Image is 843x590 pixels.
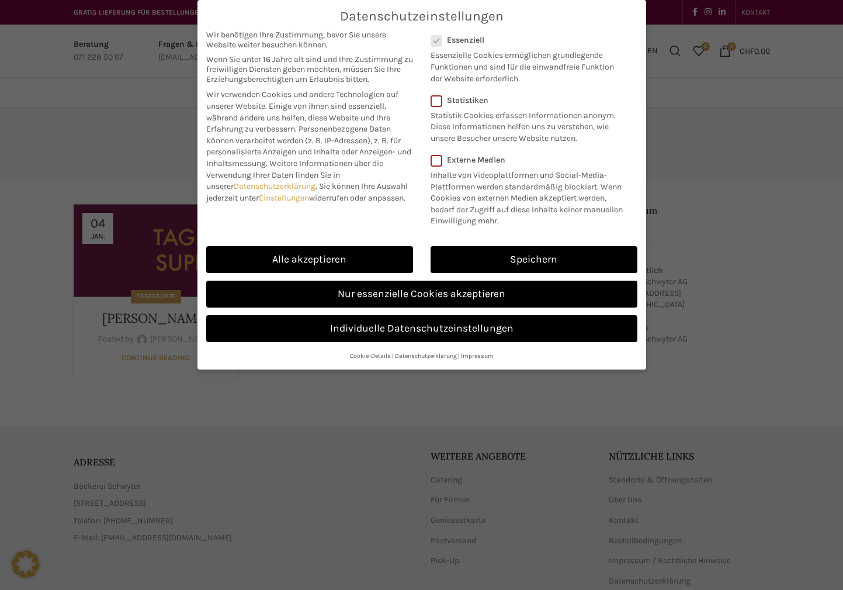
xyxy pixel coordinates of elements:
span: Personenbezogene Daten können verarbeitet werden (z. B. IP-Adressen), z. B. für personalisierte A... [206,124,411,168]
span: Weitere Informationen über die Verwendung Ihrer Daten finden Sie in unserer . [206,158,383,191]
a: Impressum [461,352,494,360]
span: Sie können Ihre Auswahl jederzeit unter widerrufen oder anpassen. [206,181,408,203]
a: Cookie-Details [350,352,391,360]
span: Datenschutzeinstellungen [340,9,504,24]
a: Datenschutzerklärung [395,352,457,360]
span: Wenn Sie unter 16 Jahre alt sind und Ihre Zustimmung zu freiwilligen Diensten geben möchten, müss... [206,54,413,84]
label: Externe Medien [431,155,630,165]
p: Statistik Cookies erfassen Informationen anonym. Diese Informationen helfen uns zu verstehen, wie... [431,105,622,144]
label: Essenziell [431,35,622,45]
p: Essenzielle Cookies ermöglichen grundlegende Funktionen und sind für die einwandfreie Funktion de... [431,45,622,84]
a: Einstellungen [259,193,309,203]
a: Datenschutzerklärung [234,181,315,191]
a: Alle akzeptieren [206,246,413,273]
span: Wir benötigen Ihre Zustimmung, bevor Sie unsere Website weiter besuchen können. [206,30,413,50]
a: Individuelle Datenschutzeinstellungen [206,315,637,342]
span: Wir verwenden Cookies und andere Technologien auf unserer Website. Einige von ihnen sind essenzie... [206,89,398,134]
label: Statistiken [431,95,622,105]
p: Inhalte von Videoplattformen und Social-Media-Plattformen werden standardmäßig blockiert. Wenn Co... [431,165,630,227]
a: Speichern [431,246,637,273]
a: Nur essenzielle Cookies akzeptieren [206,281,637,308]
